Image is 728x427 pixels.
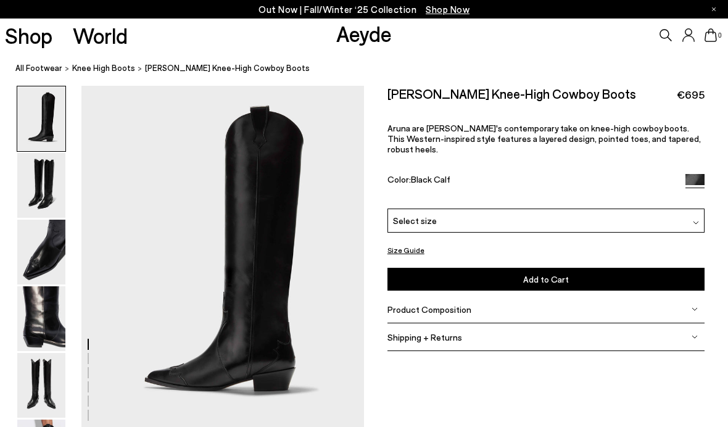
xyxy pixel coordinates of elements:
[15,62,62,75] a: All Footwear
[717,32,723,39] span: 0
[426,4,469,15] span: Navigate to /collections/new-in
[17,86,65,151] img: Aruna Leather Knee-High Cowboy Boots - Image 1
[259,2,469,17] p: Out Now | Fall/Winter ‘25 Collection
[17,353,65,418] img: Aruna Leather Knee-High Cowboy Boots - Image 5
[15,52,728,86] nav: breadcrumb
[677,87,705,102] span: €695
[692,306,698,312] img: svg%3E
[692,334,698,340] img: svg%3E
[693,220,699,226] img: svg%3E
[523,274,569,284] span: Add to Cart
[387,174,676,188] div: Color:
[393,214,437,227] span: Select size
[5,25,52,46] a: Shop
[387,332,462,342] span: Shipping + Returns
[387,243,424,258] button: Size Guide
[145,62,310,75] span: [PERSON_NAME] Knee-High Cowboy Boots
[17,286,65,351] img: Aruna Leather Knee-High Cowboy Boots - Image 4
[705,28,717,42] a: 0
[387,304,471,315] span: Product Composition
[411,174,450,184] span: Black Calf
[387,123,701,154] span: Aruna are [PERSON_NAME]'s contemporary take on knee-high cowboy boots. This Western-inspired styl...
[336,20,392,46] a: Aeyde
[72,62,135,75] a: knee high boots
[387,268,705,291] button: Add to Cart
[17,153,65,218] img: Aruna Leather Knee-High Cowboy Boots - Image 2
[17,220,65,284] img: Aruna Leather Knee-High Cowboy Boots - Image 3
[387,86,636,101] h2: [PERSON_NAME] Knee-High Cowboy Boots
[72,63,135,73] span: knee high boots
[73,25,128,46] a: World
